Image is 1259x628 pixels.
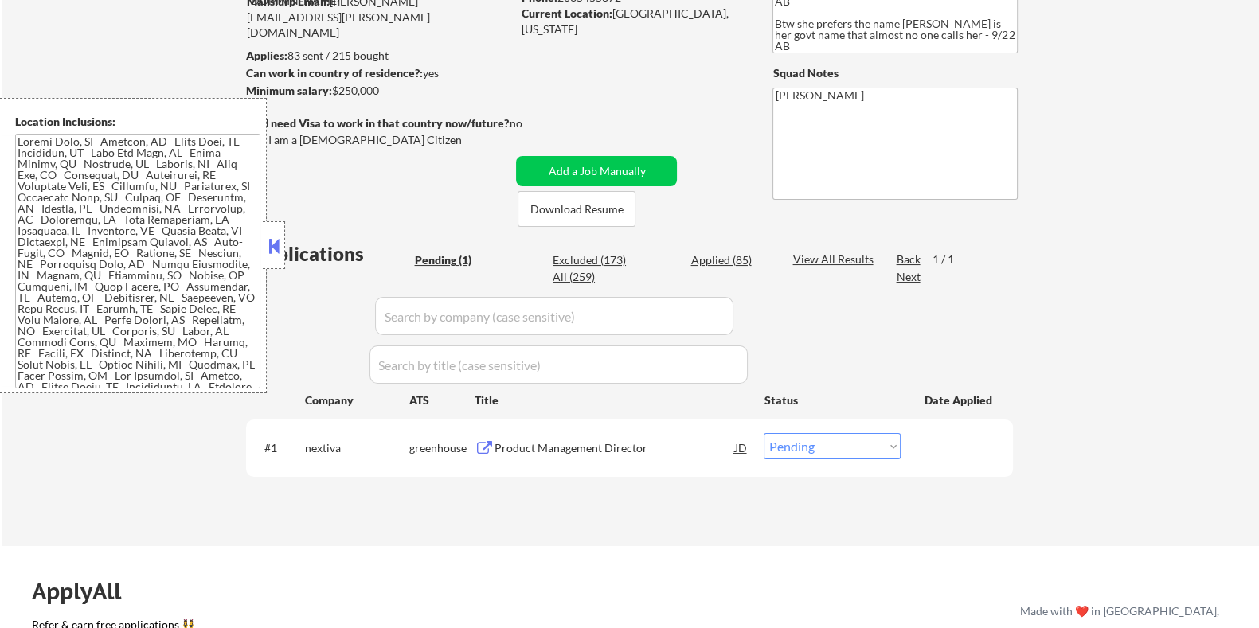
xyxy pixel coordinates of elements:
[15,114,260,130] div: Location Inclusions:
[516,156,677,186] button: Add a Job Manually
[369,345,748,384] input: Search by title (case sensitive)
[474,392,749,408] div: Title
[690,252,770,268] div: Applied (85)
[32,578,139,605] div: ApplyAll
[932,252,968,267] div: 1 / 1
[772,65,1018,81] div: Squad Notes
[245,84,331,97] strong: Minimum salary:
[896,252,921,267] div: Back
[375,297,733,335] input: Search by company (case sensitive)
[245,66,422,80] strong: Can work in country of residence?:
[414,252,494,268] div: Pending (1)
[245,48,510,64] div: 83 sent / 215 bought
[553,252,632,268] div: Excluded (173)
[245,65,506,81] div: yes
[251,244,409,263] div: Applications
[304,440,409,456] div: nextiva
[553,269,632,285] div: All (259)
[764,385,901,414] div: Status
[509,115,554,131] div: no
[409,392,474,408] div: ATS
[409,440,474,456] div: greenhouse
[246,116,511,130] strong: Will need Visa to work in that country now/future?:
[792,252,878,267] div: View All Results
[245,49,287,62] strong: Applies:
[245,83,510,99] div: $250,000
[518,191,635,227] button: Download Resume
[264,440,291,456] div: #1
[896,269,921,285] div: Next
[246,132,515,148] div: Yes, I am a [DEMOGRAPHIC_DATA] Citizen
[521,6,746,37] div: [GEOGRAPHIC_DATA], [US_STATE]
[304,392,409,408] div: Company
[924,392,994,408] div: Date Applied
[494,440,734,456] div: Product Management Director
[521,6,612,20] strong: Current Location:
[733,433,749,462] div: JD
